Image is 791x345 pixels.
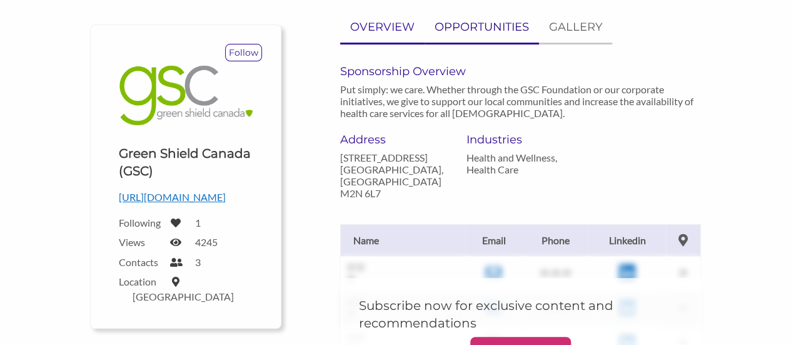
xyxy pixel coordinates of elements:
[465,224,522,256] th: Email
[119,189,252,205] p: [URL][DOMAIN_NAME]
[119,217,163,229] label: Following
[340,133,448,147] h6: Address
[195,236,218,248] label: 4245
[340,187,448,199] p: M2N 6L7
[549,18,602,36] p: GALLERY
[119,256,163,268] label: Contacts
[359,297,682,332] h5: Subscribe now for exclusive content and recommendations
[340,163,448,187] p: [GEOGRAPHIC_DATA], [GEOGRAPHIC_DATA]
[350,18,415,36] p: OVERVIEW
[195,217,201,229] label: 1
[522,224,588,256] th: Phone
[195,256,201,268] label: 3
[119,61,252,135] img: Greenshield Canada Logo
[588,224,665,256] th: Linkedin
[340,224,465,256] th: Name
[119,145,252,180] h1: Green Shield Canada (GSC)
[466,152,574,175] p: Health and Wellness, Health Care
[119,236,163,248] label: Views
[340,83,701,119] p: Put simply: we care. Whether through the GSC Foundation or our corporate initiatives, we give to ...
[435,18,529,36] p: OPPORTUNITIES
[340,64,701,78] h6: Sponsorship Overview
[340,152,448,163] p: [STREET_ADDRESS]
[226,44,261,61] p: Follow
[119,275,163,287] label: Location
[466,133,574,147] h6: Industries
[133,291,234,302] label: [GEOGRAPHIC_DATA]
